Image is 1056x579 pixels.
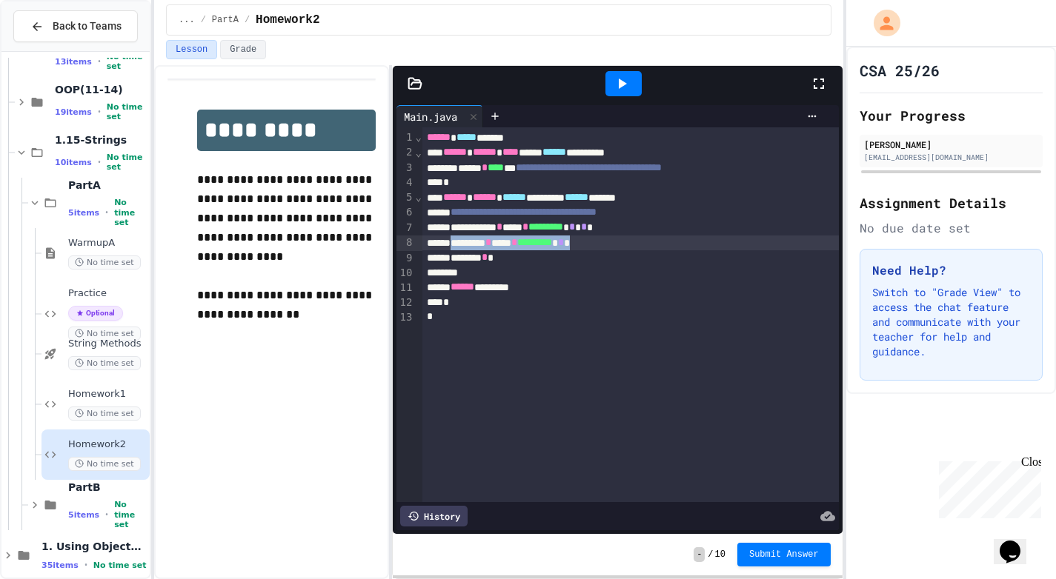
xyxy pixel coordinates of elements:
span: No time set [68,406,141,421]
div: 8 [396,235,415,250]
div: My Account [858,6,904,40]
button: Lesson [166,40,217,59]
div: 1 [396,130,415,145]
span: • [84,559,87,571]
span: No time set [107,102,147,121]
span: String Methods [68,338,147,350]
span: • [98,156,101,168]
h3: Need Help? [872,261,1030,279]
span: 35 items [41,560,79,570]
div: No due date set [860,219,1043,237]
span: No time set [107,153,147,172]
h1: CSA 25/26 [860,60,940,81]
div: Main.java [396,105,483,127]
div: Main.java [396,109,465,124]
span: 5 items [68,208,99,218]
span: / [245,14,250,26]
span: No time set [68,255,141,270]
span: 5 items [68,510,99,520]
button: Grade [220,40,266,59]
h2: Assignment Details [860,193,1043,213]
span: / [201,14,206,26]
span: • [98,106,101,118]
span: No time set [93,560,147,570]
span: Practice [68,287,147,300]
span: / [708,549,713,560]
span: Homework2 [68,438,147,451]
span: 19 items [55,107,92,117]
span: Homework1 [68,388,147,401]
span: 10 [715,549,725,560]
button: Submit Answer [737,543,831,566]
div: Chat with us now!Close [6,6,102,94]
span: No time set [114,198,147,227]
span: Back to Teams [53,19,122,34]
span: No time set [114,500,147,529]
span: • [105,509,108,521]
div: 10 [396,266,415,281]
span: No time set [68,457,141,471]
span: Submit Answer [749,549,819,560]
span: • [105,207,108,218]
span: 13 items [55,57,92,67]
span: Homework2 [256,11,319,29]
span: PartA [68,178,147,192]
span: No time set [107,52,147,71]
span: Fold line [414,131,422,143]
span: OOP(11-14) [55,83,147,96]
span: 10 items [55,158,92,167]
iframe: chat widget [994,520,1041,564]
span: 1.15-Strings [55,133,147,147]
span: No time set [68,356,141,370]
div: [EMAIL_ADDRESS][DOMAIN_NAME] [864,152,1038,163]
div: 3 [396,161,415,175]
p: Switch to "Grade View" to access the chat feature and communicate with your teacher for help and ... [872,285,1030,359]
span: WarmupA [68,237,147,250]
div: 12 [396,295,415,310]
div: 2 [396,145,415,160]
span: No time set [68,327,141,341]
div: 9 [396,251,415,266]
span: ... [179,14,195,26]
span: Fold line [414,191,422,203]
span: - [694,547,705,562]
div: [PERSON_NAME] [864,138,1038,151]
span: 1. Using Objects and Methods [41,540,147,553]
div: 6 [396,205,415,220]
span: PartB [68,481,147,494]
div: History [400,506,468,526]
div: 11 [396,281,415,295]
span: • [98,56,101,67]
div: 7 [396,221,415,235]
div: 5 [396,190,415,205]
iframe: chat widget [933,455,1041,518]
div: 4 [396,175,415,190]
div: 13 [396,310,415,325]
h2: Your Progress [860,105,1043,126]
button: Back to Teams [13,10,138,42]
span: Fold line [414,147,422,158]
span: PartA [212,14,239,26]
span: Optional [68,306,123,321]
